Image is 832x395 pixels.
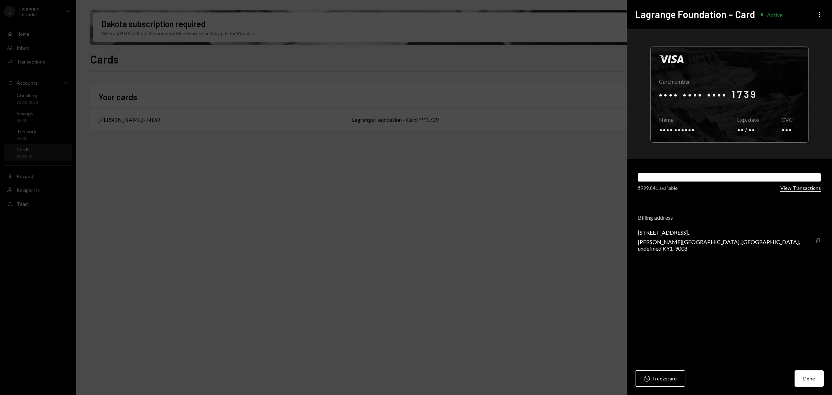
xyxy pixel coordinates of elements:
div: $999,841 available [638,184,678,192]
button: View Transactions [780,185,821,192]
button: Done [795,370,824,387]
div: [PERSON_NAME][GEOGRAPHIC_DATA], [GEOGRAPHIC_DATA], undefined KY1-9008 [638,238,815,252]
button: Freezecard [635,370,685,387]
div: Billing address [638,214,821,221]
div: Active [767,11,782,18]
div: [STREET_ADDRESS], [638,229,815,236]
div: Freeze card [653,375,677,382]
h2: Lagrange Foundation - Card [635,8,755,21]
div: Click to reveal [650,47,809,143]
